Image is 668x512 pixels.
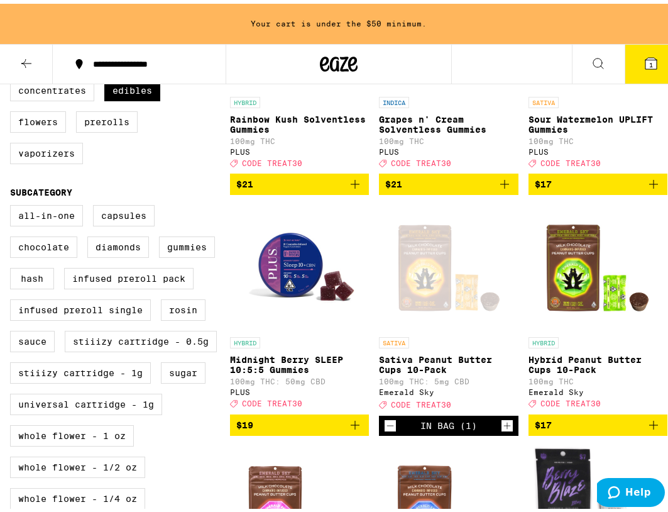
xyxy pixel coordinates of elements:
p: Rainbow Kush Solventless Gummies [230,111,369,131]
label: Whole Flower - 1 oz [10,421,134,443]
button: Increment [501,416,513,428]
label: Diamonds [87,233,149,254]
label: All-In-One [10,201,83,223]
div: PLUS [230,384,369,392]
label: Whole Flower - 1/4 oz [10,484,145,506]
label: Gummies [159,233,215,254]
button: Decrement [384,416,397,428]
p: 100mg THC [528,374,667,382]
button: Add to bag [528,170,667,191]
p: Midnight Berry SLEEP 10:5:5 Gummies [230,351,369,371]
div: PLUS [230,144,369,152]
p: SATIVA [528,93,559,104]
label: Chocolate [10,233,77,254]
div: Emerald Sky [379,384,518,392]
label: Vaporizers [10,139,83,160]
legend: Subcategory [10,184,72,194]
p: Hybrid Peanut Butter Cups 10-Pack [528,351,667,371]
p: Grapes n' Cream Solventless Gummies [379,111,518,131]
span: $21 [236,175,253,186]
span: CODE TREAT30 [242,396,302,404]
span: 1 [649,57,653,65]
button: Add to bag [230,170,369,191]
p: 100mg THC: 50mg CBD [230,374,369,382]
span: CODE TREAT30 [242,155,302,164]
label: Infused Preroll Single [10,296,151,317]
a: Open page for Midnight Berry SLEEP 10:5:5 Gummies from PLUS [230,201,369,410]
img: Emerald Sky - Hybrid Peanut Butter Cups 10-Pack [535,201,660,327]
span: $17 [535,175,552,186]
a: Open page for Sativa Peanut Butter Cups 10-Pack from Emerald Sky [379,201,518,411]
span: CODE TREAT30 [540,396,601,404]
p: HYBRID [230,93,260,104]
button: Add to bag [230,411,369,432]
p: Sour Watermelon UPLIFT Gummies [528,111,667,131]
span: CODE TREAT30 [391,155,451,164]
label: Whole Flower - 1/2 oz [10,453,145,474]
p: 100mg THC [230,133,369,142]
label: Concentrates [10,76,94,97]
label: Universal Cartridge - 1g [10,390,162,411]
span: $17 [535,416,552,426]
a: Open page for Hybrid Peanut Butter Cups 10-Pack from Emerald Sky [528,201,667,410]
p: HYBRID [230,333,260,345]
iframe: Opens a widget where you can find more information [597,474,665,506]
label: Prerolls [76,108,138,129]
div: Emerald Sky [528,384,667,392]
label: Hash [10,264,54,286]
p: SATIVA [379,333,409,345]
button: Add to bag [528,411,667,432]
span: CODE TREAT30 [391,398,451,406]
p: 100mg THC: 5mg CBD [379,374,518,382]
p: HYBRID [528,333,559,345]
div: In Bag (1) [420,417,477,427]
span: CODE TREAT30 [540,155,601,164]
label: Sauce [10,327,55,348]
button: Add to bag [379,170,518,191]
p: 100mg THC [379,133,518,142]
label: Edibles [104,76,160,97]
p: 100mg THC [528,133,667,142]
label: Flowers [10,108,66,129]
label: STIIIZY Cartridge - 1g [10,359,151,380]
div: PLUS [528,144,667,152]
label: Infused Preroll Pack [64,264,194,286]
span: $19 [236,416,253,426]
p: Sativa Peanut Butter Cups 10-Pack [379,351,518,371]
p: INDICA [379,93,409,104]
label: STIIIZY Cartridge - 0.5g [65,327,217,348]
div: PLUS [379,144,518,152]
img: PLUS - Midnight Berry SLEEP 10:5:5 Gummies [237,201,363,327]
span: $21 [385,175,402,186]
label: Sugar [161,359,205,380]
label: Capsules [93,201,155,223]
label: Rosin [161,296,205,317]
